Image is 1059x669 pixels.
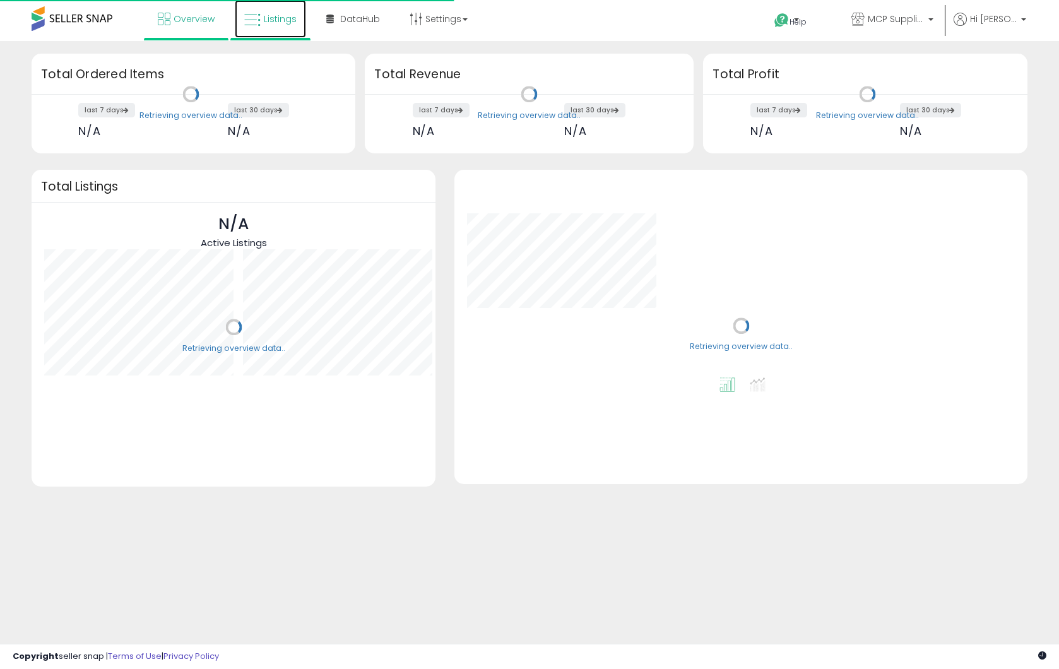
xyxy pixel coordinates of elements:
[182,343,285,354] div: Retrieving overview data..
[264,13,297,25] span: Listings
[816,110,919,121] div: Retrieving overview data..
[790,16,807,27] span: Help
[478,110,581,121] div: Retrieving overview data..
[174,13,215,25] span: Overview
[868,13,925,25] span: MCP Supplies
[139,110,242,121] div: Retrieving overview data..
[764,3,831,41] a: Help
[690,341,793,353] div: Retrieving overview data..
[340,13,380,25] span: DataHub
[954,13,1026,41] a: Hi [PERSON_NAME]
[970,13,1017,25] span: Hi [PERSON_NAME]
[774,13,790,28] i: Get Help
